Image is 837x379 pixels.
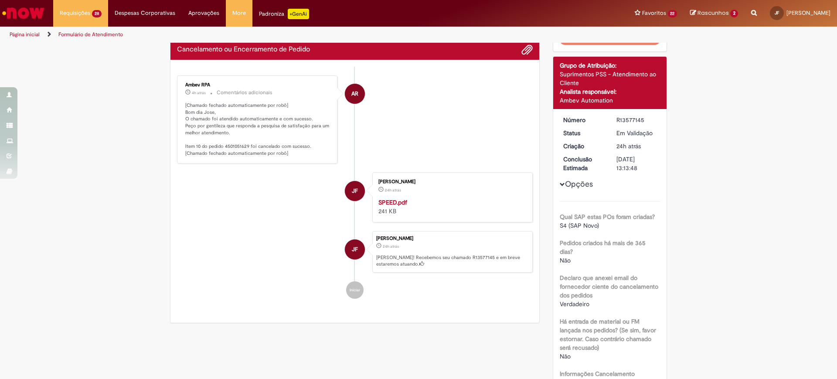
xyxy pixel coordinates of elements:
li: Jose Carlos Dos Santos Filho [177,231,533,273]
span: JF [352,239,358,260]
div: [PERSON_NAME] [378,179,524,184]
div: Em Validação [616,129,657,137]
span: 2 [730,10,738,17]
button: Adicionar anexos [521,44,533,55]
span: 24h atrás [616,142,641,150]
div: 29/09/2025 14:13:43 [616,142,657,150]
span: Rascunhos [697,9,729,17]
a: Formulário de Atendimento [58,31,123,38]
a: Rascunhos [690,9,738,17]
div: Ambev Automation [560,96,660,105]
span: [PERSON_NAME] [786,9,830,17]
dt: Criação [557,142,610,150]
span: Requisições [60,9,90,17]
span: Não [560,352,571,360]
span: 24h atrás [383,244,399,249]
span: AR [351,83,358,104]
b: Declaro que anexei email do fornecedor ciente do cancelamento dos pedidos [560,274,658,299]
div: Suprimentos PSS - Atendimento ao Cliente [560,70,660,87]
span: Favoritos [642,9,666,17]
div: Grupo de Atribuição: [560,61,660,70]
small: Comentários adicionais [217,89,272,96]
div: R13577145 [616,116,657,124]
span: S4 (SAP Novo) [560,222,599,229]
div: 241 KB [378,198,524,215]
ul: Histórico de tíquete [177,67,533,307]
span: Aprovações [188,9,219,17]
span: 22 [668,10,677,17]
div: [PERSON_NAME] [376,236,528,241]
p: [PERSON_NAME]! Recebemos seu chamado R13577145 e em breve estaremos atuando. [376,254,528,268]
dt: Número [557,116,610,124]
dt: Conclusão Estimada [557,155,610,172]
b: Há entrada de material ou FM lançada nos pedidos? (Se sim, favor estornar. Caso contrário chamado... [560,318,656,352]
h2: Cancelamento ou Encerramento de Pedido Histórico de tíquete [177,46,310,54]
div: Jose Carlos Dos Santos Filho [345,239,365,259]
div: Jose Carlos Dos Santos Filho [345,181,365,201]
span: Despesas Corporativas [115,9,175,17]
span: 4h atrás [192,90,206,96]
b: Informações Cancelamento [560,370,635,378]
ul: Trilhas de página [7,27,551,43]
div: Ambev RPA [185,82,330,88]
div: [DATE] 13:13:48 [616,155,657,172]
a: Página inicial [10,31,40,38]
dt: Status [557,129,610,137]
span: Verdadeiro [560,300,589,308]
span: More [232,9,246,17]
b: Pedidos criados há mais de 365 dias? [560,239,646,256]
b: Qual SAP estas POs foram criadas? [560,213,655,221]
time: 29/09/2025 14:13:43 [383,244,399,249]
span: JF [352,181,358,201]
div: Padroniza [259,9,309,19]
time: 29/09/2025 14:13:40 [385,188,401,193]
div: Ambev RPA [345,84,365,104]
div: Analista responsável: [560,87,660,96]
time: 30/09/2025 10:06:34 [192,90,206,96]
p: +GenAi [288,9,309,19]
img: ServiceNow [1,4,46,22]
a: SPEED.pdf [378,198,407,206]
span: 24h atrás [385,188,401,193]
span: Não [560,256,571,264]
span: JF [775,10,779,16]
span: 28 [92,10,102,17]
p: [Chamado fechado automaticamente por robô] Bom dia Jose, O chamado foi atendido automaticamente e... [185,102,330,157]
